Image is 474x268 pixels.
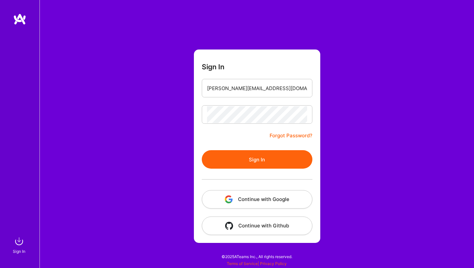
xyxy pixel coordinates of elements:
[207,80,307,97] input: Email...
[270,132,312,140] a: Forgot Password?
[227,261,287,266] span: |
[13,13,26,25] img: logo
[202,150,312,169] button: Sign In
[39,248,474,265] div: © 2025 ATeams Inc., All rights reserved.
[14,235,26,255] a: sign inSign In
[202,217,312,235] button: Continue with Github
[225,195,233,203] img: icon
[202,190,312,209] button: Continue with Google
[202,63,224,71] h3: Sign In
[225,222,233,230] img: icon
[13,235,26,248] img: sign in
[227,261,258,266] a: Terms of Service
[13,248,25,255] div: Sign In
[260,261,287,266] a: Privacy Policy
